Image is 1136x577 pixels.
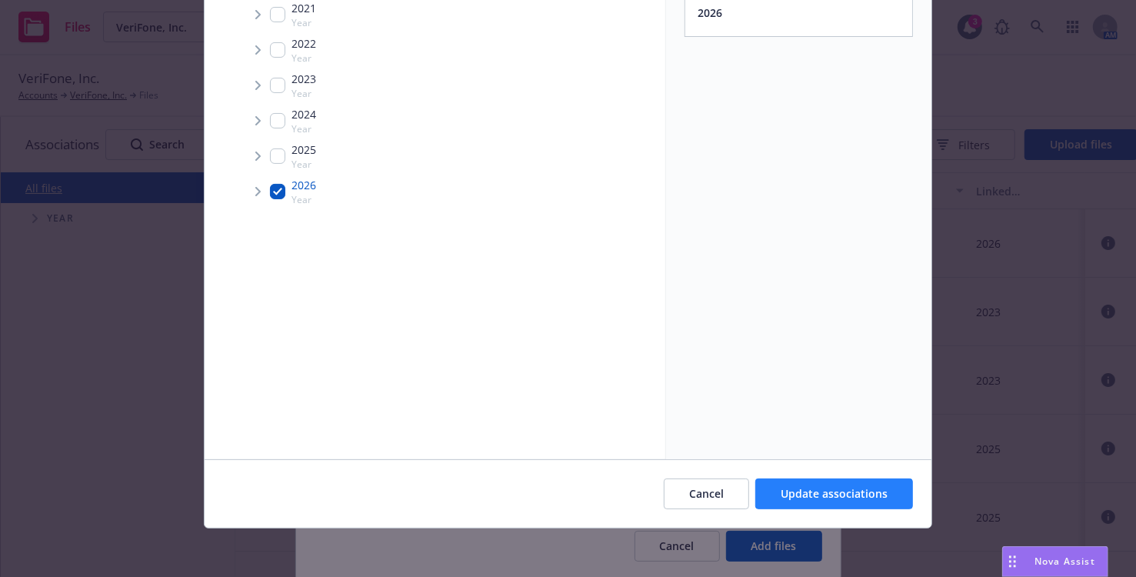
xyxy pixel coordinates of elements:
[291,142,316,158] span: 2025
[1002,546,1108,577] button: Nova Assist
[291,122,316,135] span: Year
[291,106,316,122] span: 2024
[1034,555,1095,568] span: Nova Assist
[291,87,316,100] span: Year
[291,177,316,193] span: 2026
[291,158,316,171] span: Year
[755,479,913,509] button: Update associations
[689,486,724,501] span: Cancel
[291,193,316,206] span: Year
[698,5,722,21] button: 2026
[664,479,749,509] button: Cancel
[1003,547,1022,576] div: Drag to move
[291,52,316,65] span: Year
[291,35,316,52] span: 2022
[291,16,316,29] span: Year
[291,71,316,87] span: 2023
[781,486,888,501] span: Update associations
